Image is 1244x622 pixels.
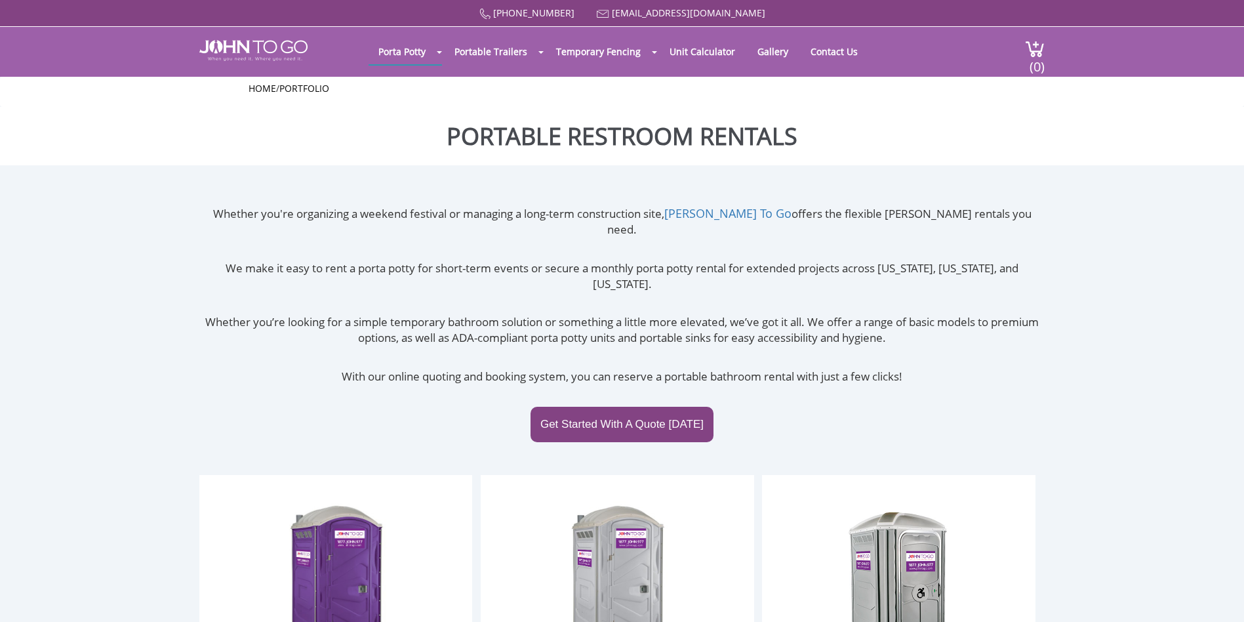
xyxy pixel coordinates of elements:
[664,205,792,221] a: [PERSON_NAME] To Go
[369,39,435,64] a: Porta Potty
[445,39,537,64] a: Portable Trailers
[199,40,308,61] img: JOHN to go
[748,39,798,64] a: Gallery
[660,39,745,64] a: Unit Calculator
[199,205,1045,238] p: Whether you're organizing a weekend festival or managing a long-term construction site, offers th...
[493,7,574,19] a: [PHONE_NUMBER]
[249,82,276,94] a: Home
[199,314,1045,346] p: Whether you’re looking for a simple temporary bathroom solution or something a little more elevat...
[612,7,765,19] a: [EMAIL_ADDRESS][DOMAIN_NAME]
[249,82,996,95] ul: /
[279,82,329,94] a: Portfolio
[546,39,651,64] a: Temporary Fencing
[199,260,1045,293] p: We make it easy to rent a porta potty for short-term events or secure a monthly porta potty renta...
[1029,47,1045,75] span: (0)
[801,39,868,64] a: Contact Us
[479,9,491,20] img: Call
[597,10,609,18] img: Mail
[531,407,713,442] a: Get Started With A Quote [DATE]
[199,369,1045,384] p: With our online quoting and booking system, you can reserve a portable bathroom rental with just ...
[1025,40,1045,58] img: cart a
